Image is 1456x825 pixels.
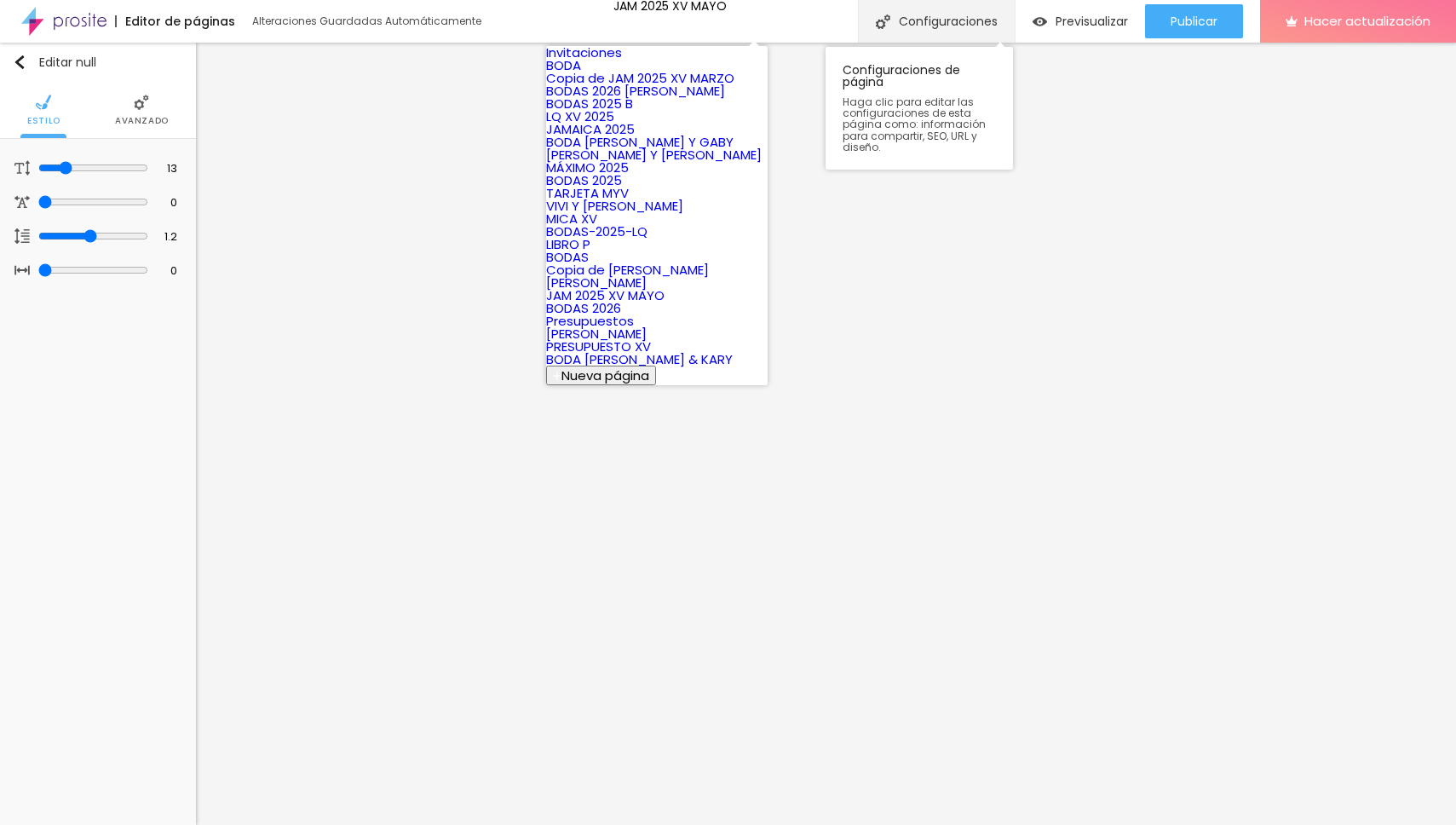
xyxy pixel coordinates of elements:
a: JAM 2025 XV MAYO [546,286,665,304]
a: BODAS 2025 [546,171,622,189]
a: BODA [PERSON_NAME] Y GABY [546,133,734,151]
iframe: Editor [196,43,1456,825]
a: MICA XV [546,210,597,228]
a: Copia de [PERSON_NAME] [546,261,709,279]
a: BODAS 2026 [PERSON_NAME] [546,82,725,100]
a: JAMAICA 2025 [546,120,635,138]
font: Haga clic para editar las configuraciones de esta página como: información para compartir, SEO, U... [843,95,986,154]
a: BODA [546,56,581,74]
a: BODAS 2025 B [546,95,633,112]
a: BODAS-2025-LQ [546,222,647,240]
a: Copia de JAM 2025 XV MARZO [546,69,734,87]
a: LQ XV 2025 [546,107,614,125]
a: VIVI Y [PERSON_NAME] [546,197,683,215]
img: Icono [876,14,890,29]
button: Previsualizar [1016,4,1145,38]
img: Icono [14,194,30,210]
a: TARJETA MYV [546,184,629,202]
a: Presupuestos [546,312,634,330]
img: Icono [14,262,30,278]
a: BODA [PERSON_NAME] & KARY [546,350,733,368]
font: Configuraciones de página [843,61,960,90]
font: Publicar [1171,13,1217,30]
a: BODAS 2026 [546,299,621,317]
a: LIBRO P [546,235,590,253]
font: Previsualizar [1056,13,1128,30]
a: MÁXIMO 2025 [546,159,629,176]
a: [PERSON_NAME] [546,274,647,291]
button: Nueva página [546,366,656,385]
a: [PERSON_NAME] Y [PERSON_NAME] [546,146,762,164]
a: BODAS [546,248,589,266]
font: Editar null [39,54,96,71]
font: Estilo [27,114,60,127]
img: view-1.svg [1033,14,1047,29]
font: Configuraciones [899,13,998,30]
img: Icono [14,228,30,244]
a: [PERSON_NAME] [546,325,647,343]
font: Alteraciones Guardadas Automáticamente [252,14,481,28]
img: Icono [36,95,51,110]
a: Invitaciones [546,43,622,61]
img: Icono [14,160,30,176]
img: Icono [13,55,26,69]
font: Nueva página [561,366,649,384]
button: Publicar [1145,4,1243,38]
a: PRESUPUESTO XV [546,337,651,355]
font: Hacer actualización [1304,12,1430,30]
font: Avanzado [115,114,169,127]
img: Icono [134,95,149,110]
font: Editor de páginas [125,13,235,30]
